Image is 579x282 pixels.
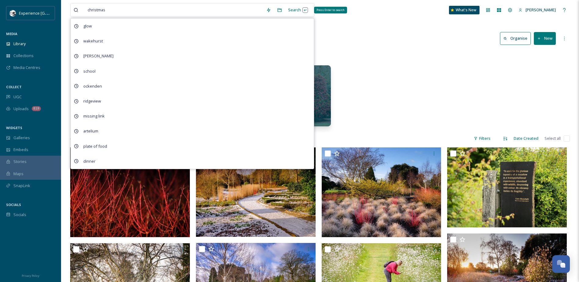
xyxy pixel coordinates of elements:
span: christmas [85,5,108,14]
span: SOCIALS [6,202,21,207]
span: MEDIA [6,31,17,36]
span: COLLECT [6,85,22,89]
div: Filters [471,132,494,144]
img: 8. Cate Blanchett Quote at Wakehurst, Jim Holden © RBG Kew.jpg [447,147,567,227]
span: dinner [80,157,99,166]
span: ockenden [80,82,105,91]
img: 15. Wakehurst Winter Garden, Jim Holden © RBG Kew.jpg [196,147,316,237]
span: Galleries [13,135,30,141]
span: Library [13,41,26,47]
img: 2. Wakehurst Winter Garden-Dogwood, Jim Holden © RBG Kew.jpg [70,147,190,237]
span: [PERSON_NAME] [80,52,117,60]
span: Socials [13,212,26,218]
span: Stories [13,159,27,164]
span: [PERSON_NAME] [526,7,556,13]
span: Experience [GEOGRAPHIC_DATA] [19,10,79,16]
button: New [534,32,556,45]
span: plate of food [80,142,110,151]
span: missing link [80,112,108,121]
img: WSCC%20ES%20Socials%20Icon%20-%20Secondary%20-%20Black.jpg [10,10,16,16]
span: SnapLink [13,183,30,189]
a: [PERSON_NAME] [516,4,559,16]
div: Date Created [511,132,541,144]
img: 8. Wakehurst Winter Garden, Jim Holden © RBG Kew.jpg [322,147,441,237]
span: ridgeview [80,97,104,106]
span: Uploads [13,106,29,112]
span: wakehurst [80,37,106,45]
span: Maps [13,171,24,177]
span: Select all [545,136,561,141]
span: UGC [13,94,22,100]
span: Embeds [13,147,28,153]
span: 40 file s [70,136,82,141]
button: Organise [500,32,531,45]
span: glow [80,22,95,31]
div: 819 [32,106,41,111]
button: Open Chat [552,255,570,273]
span: artelium [80,127,101,136]
span: WIDGETS [6,125,22,130]
div: Press Enter to search [314,7,347,13]
div: Search [285,4,311,16]
span: school [80,67,99,76]
span: Collections [13,53,34,59]
span: Media Centres [13,65,40,70]
span: Privacy Policy [22,274,39,278]
a: What's New [449,6,479,14]
a: Privacy Policy [22,272,39,279]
